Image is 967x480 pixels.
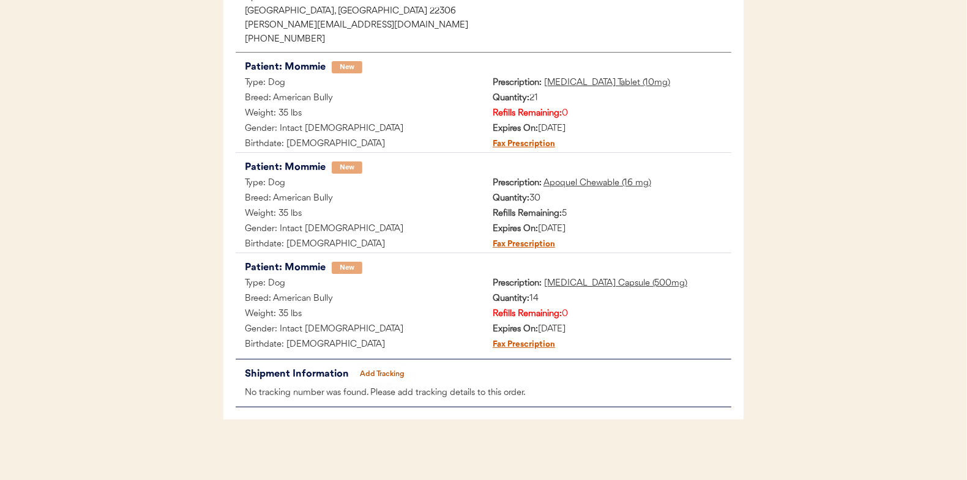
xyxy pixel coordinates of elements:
[245,7,731,16] div: [GEOGRAPHIC_DATA], [GEOGRAPHIC_DATA] 22306
[484,137,555,152] div: Fax Prescription
[245,59,326,76] div: Patient: Mommie
[484,322,731,338] div: [DATE]
[236,76,484,91] div: Type: Dog
[236,176,484,191] div: Type: Dog
[543,179,651,188] u: Apoquel Chewable (16 mg)
[245,35,731,44] div: [PHONE_NUMBER]
[236,307,484,322] div: Weight: 35 lbs
[236,338,484,353] div: Birthdate: [DEMOGRAPHIC_DATA]
[236,322,484,338] div: Gender: Intact [DEMOGRAPHIC_DATA]
[236,276,484,292] div: Type: Dog
[236,122,484,137] div: Gender: Intact [DEMOGRAPHIC_DATA]
[493,194,529,203] strong: Quantity:
[493,78,542,87] strong: Prescription:
[236,137,484,152] div: Birthdate: [DEMOGRAPHIC_DATA]
[493,109,562,118] strong: Refills Remaining:
[493,325,538,334] strong: Expires On:
[484,307,731,322] div: 0
[493,224,538,234] strong: Expires On:
[236,191,484,207] div: Breed: American Bully
[484,106,731,122] div: 0
[484,292,731,307] div: 14
[236,237,484,253] div: Birthdate: [DEMOGRAPHIC_DATA]
[245,159,326,176] div: Patient: Mommie
[236,386,731,401] div: No tracking number was found. Please add tracking details to this order.
[493,279,542,288] strong: Prescription:
[493,179,542,188] strong: Prescription:
[544,279,687,288] u: [MEDICAL_DATA] Capsule (500mg)
[493,294,529,303] strong: Quantity:
[236,222,484,237] div: Gender: Intact [DEMOGRAPHIC_DATA]
[484,222,731,237] div: [DATE]
[493,94,529,103] strong: Quantity:
[245,366,352,383] div: Shipment Information
[484,338,555,353] div: Fax Prescription
[245,259,326,276] div: Patient: Mommie
[484,207,731,222] div: 5
[484,237,555,253] div: Fax Prescription
[245,21,731,30] div: [PERSON_NAME][EMAIL_ADDRESS][DOMAIN_NAME]
[544,78,670,87] u: [MEDICAL_DATA] Tablet (10mg)
[236,292,484,307] div: Breed: American Bully
[236,91,484,106] div: Breed: American Bully
[236,106,484,122] div: Weight: 35 lbs
[493,124,538,133] strong: Expires On:
[493,209,562,218] strong: Refills Remaining:
[484,122,731,137] div: [DATE]
[484,191,731,207] div: 30
[493,309,562,319] strong: Refills Remaining:
[484,91,731,106] div: 21
[236,207,484,222] div: Weight: 35 lbs
[352,366,413,383] button: Add Tracking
